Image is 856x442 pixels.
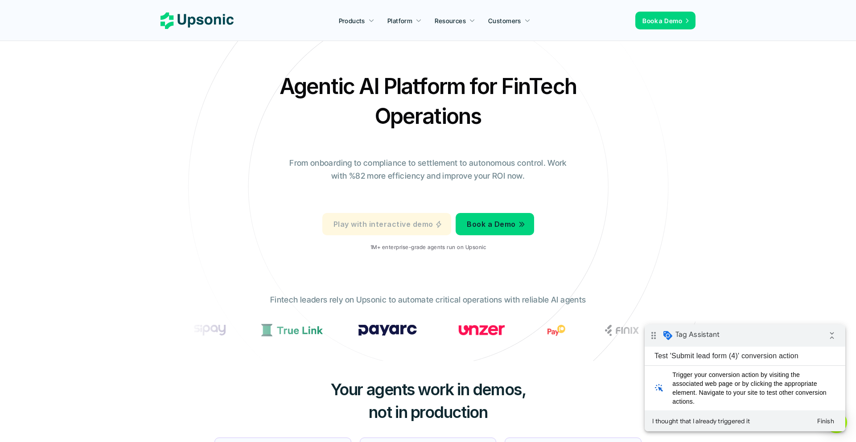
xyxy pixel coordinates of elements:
span: Tag Assistant [31,6,75,15]
p: Products [339,16,365,25]
p: Play with interactive demo [333,218,433,231]
i: web_traffic [7,55,22,73]
i: Collapse debug badge [178,2,196,20]
a: Products [333,12,380,29]
span: not in production [369,402,488,422]
p: Fintech leaders rely on Upsonic to automate critical operations with reliable AI agents [270,294,586,307]
p: Resources [435,16,466,25]
a: Play with interactive demo [322,213,451,235]
a: Book a Demo [456,213,534,235]
p: 1M+ enterprise-grade agents run on Upsonic [370,244,486,250]
button: Finish [165,89,197,105]
p: Platform [387,16,412,25]
span: Your agents work in demos, [330,380,526,399]
a: Book a Demo [635,12,695,29]
p: Customers [488,16,521,25]
h2: Agentic AI Platform for FinTech Operations [272,71,584,131]
button: I thought that I already triggered it [4,89,109,105]
span: Trigger your conversion action by visiting the associated web page or by clicking the appropriate... [28,46,186,82]
p: Book a Demo [642,16,682,25]
p: Book a Demo [467,218,515,231]
p: From onboarding to compliance to settlement to autonomous control. Work with %82 more efficiency ... [283,157,573,183]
